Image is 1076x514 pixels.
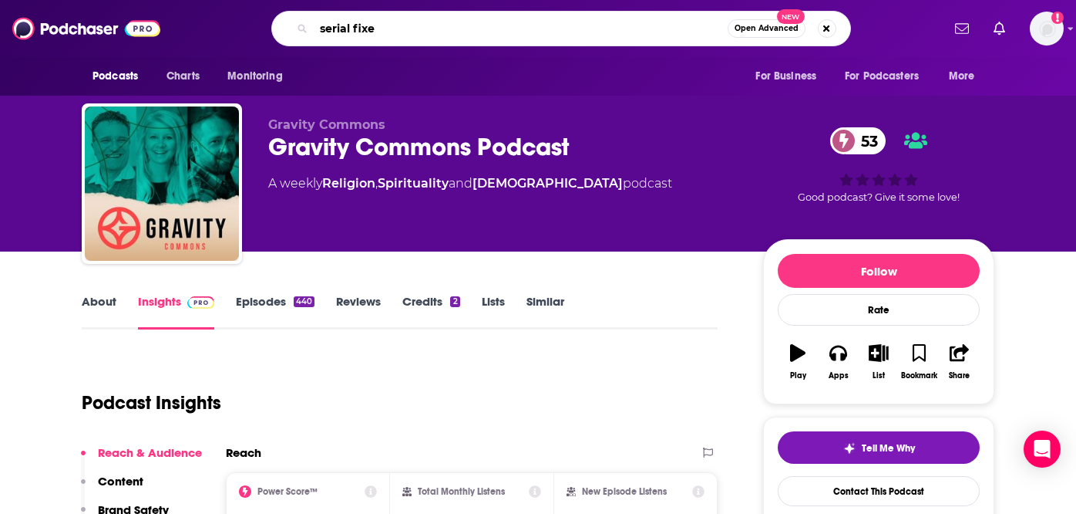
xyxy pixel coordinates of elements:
[82,294,116,330] a: About
[336,294,381,330] a: Reviews
[735,25,799,32] span: Open Advanced
[949,66,975,87] span: More
[949,15,975,42] a: Show notifications dropdown
[938,62,994,91] button: open menu
[873,371,885,380] div: List
[268,117,385,132] span: Gravity Commons
[778,294,980,326] div: Rate
[778,254,980,288] button: Follow
[257,486,318,497] h2: Power Score™
[12,14,160,43] img: Podchaser - Follow, Share and Rate Podcasts
[745,62,836,91] button: open menu
[949,371,970,380] div: Share
[217,62,302,91] button: open menu
[268,174,672,193] div: A weekly podcast
[187,296,214,309] img: Podchaser Pro
[1030,12,1064,46] button: Show profile menu
[1030,12,1064,46] span: Logged in as broadleafbooks_
[778,334,818,390] button: Play
[901,371,937,380] div: Bookmark
[755,66,816,87] span: For Business
[526,294,564,330] a: Similar
[98,474,143,489] p: Content
[314,16,728,41] input: Search podcasts, credits, & more...
[378,176,449,191] a: Spirituality
[899,334,939,390] button: Bookmark
[859,334,899,390] button: List
[82,62,158,91] button: open menu
[82,391,221,414] h1: Podcast Insights
[81,474,143,502] button: Content
[940,334,980,390] button: Share
[138,294,214,330] a: InsightsPodchaser Pro
[846,127,886,154] span: 53
[227,66,282,87] span: Monitoring
[582,486,667,497] h2: New Episode Listens
[98,445,202,460] p: Reach & Audience
[1024,431,1061,468] div: Open Intercom Messenger
[375,176,378,191] span: ,
[777,9,805,24] span: New
[236,294,314,330] a: Episodes440
[92,66,138,87] span: Podcasts
[790,371,806,380] div: Play
[156,62,209,91] a: Charts
[449,176,472,191] span: and
[85,107,239,261] img: Gravity Commons Podcast
[798,191,960,203] span: Good podcast? Give it some love!
[271,11,851,46] div: Search podcasts, credits, & more...
[845,66,919,87] span: For Podcasters
[778,476,980,506] a: Contact This Podcast
[1030,12,1064,46] img: User Profile
[830,127,886,154] a: 53
[763,117,994,213] div: 53Good podcast? Give it some love!
[728,19,805,38] button: Open AdvancedNew
[166,66,200,87] span: Charts
[81,445,202,474] button: Reach & Audience
[987,15,1011,42] a: Show notifications dropdown
[402,294,459,330] a: Credits2
[862,442,915,455] span: Tell Me Why
[418,486,505,497] h2: Total Monthly Listens
[778,431,980,464] button: tell me why sparkleTell Me Why
[482,294,505,330] a: Lists
[835,62,941,91] button: open menu
[818,334,858,390] button: Apps
[322,176,375,191] a: Religion
[472,176,623,191] a: [DEMOGRAPHIC_DATA]
[226,445,261,460] h2: Reach
[843,442,856,455] img: tell me why sparkle
[1051,12,1064,24] svg: Add a profile image
[450,296,459,307] div: 2
[294,296,314,307] div: 440
[829,371,849,380] div: Apps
